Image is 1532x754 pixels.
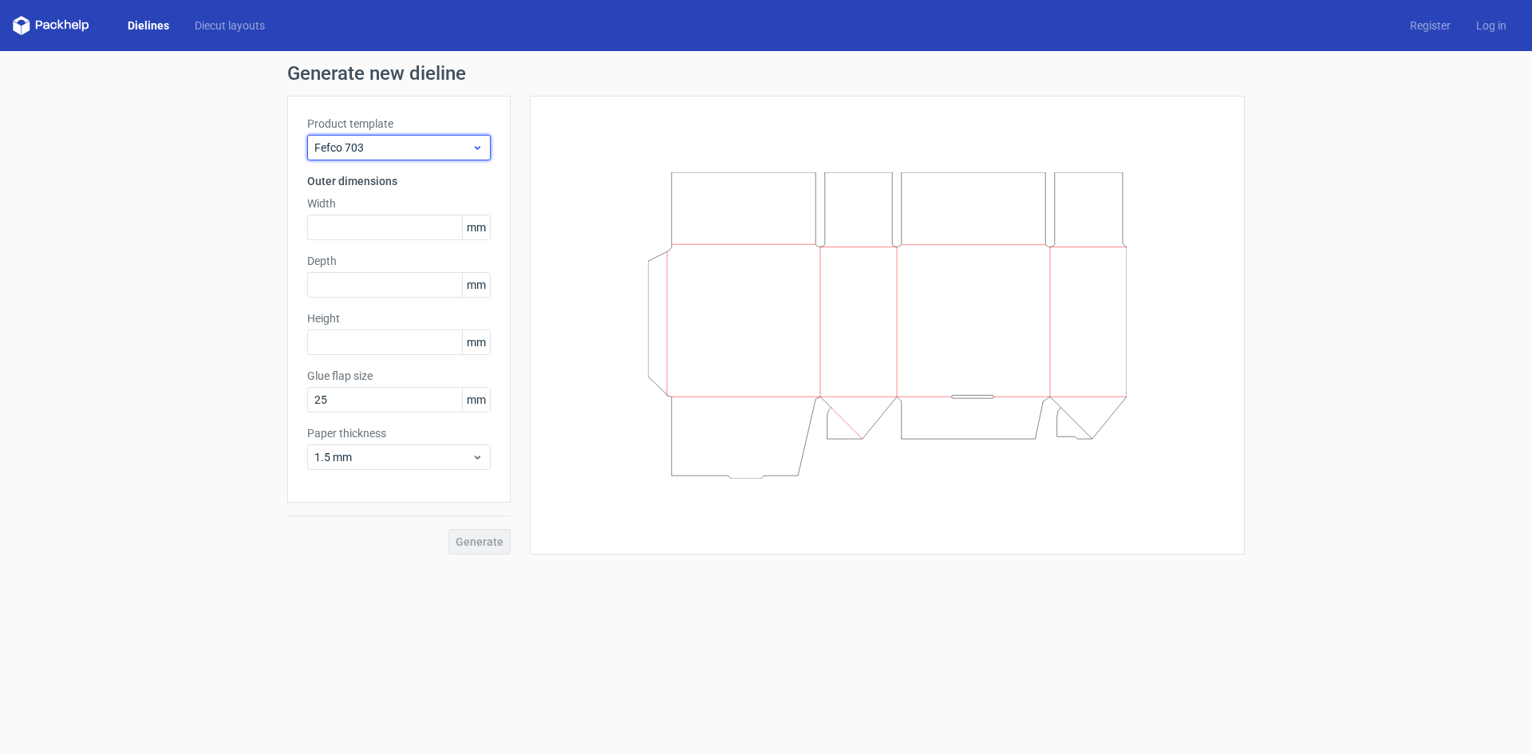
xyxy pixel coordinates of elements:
[1463,18,1519,34] a: Log in
[115,18,182,34] a: Dielines
[462,330,490,354] span: mm
[307,116,491,132] label: Product template
[182,18,278,34] a: Diecut layouts
[314,140,472,156] span: Fefco 703
[307,425,491,441] label: Paper thickness
[307,368,491,384] label: Glue flap size
[307,310,491,326] label: Height
[462,273,490,297] span: mm
[462,388,490,412] span: mm
[287,64,1245,83] h1: Generate new dieline
[314,449,472,465] span: 1.5 mm
[462,215,490,239] span: mm
[307,173,491,189] h3: Outer dimensions
[1397,18,1463,34] a: Register
[307,195,491,211] label: Width
[307,253,491,269] label: Depth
